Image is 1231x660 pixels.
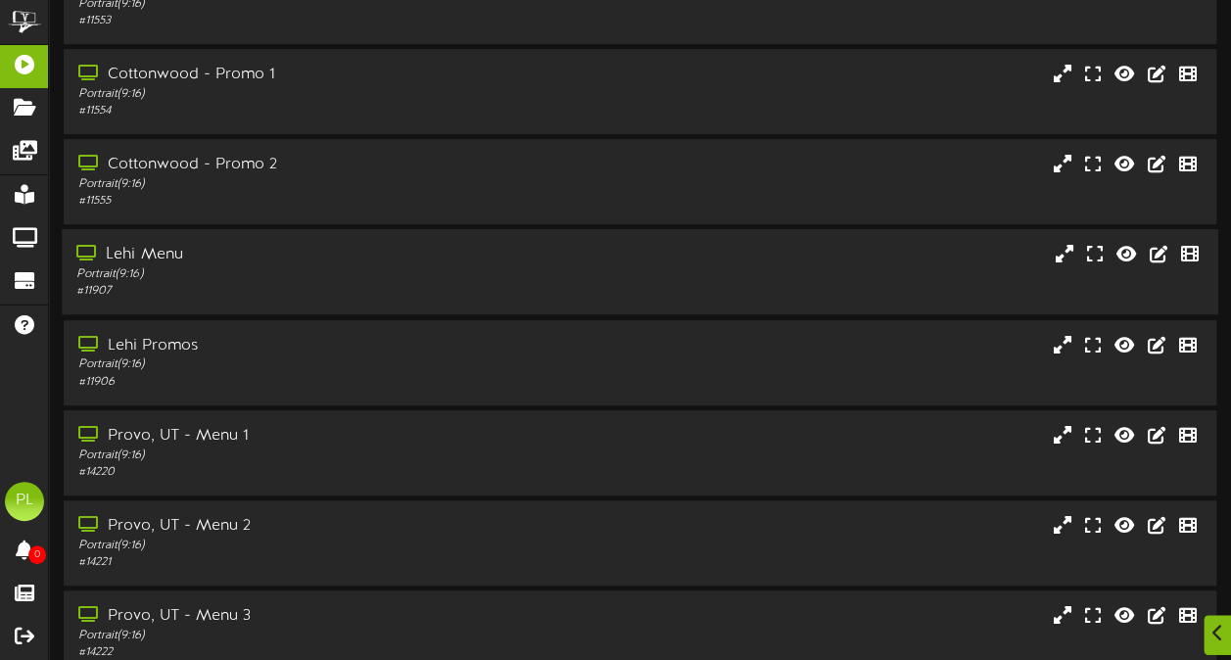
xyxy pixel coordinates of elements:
div: PL [5,482,44,521]
div: Lehi Promos [78,335,529,357]
div: Portrait ( 9:16 ) [78,176,529,193]
div: # 14221 [78,554,529,571]
div: # 11907 [76,283,529,300]
div: Portrait ( 9:16 ) [76,266,529,283]
div: Lehi Menu [76,244,529,266]
div: Provo, UT - Menu 2 [78,515,529,538]
div: # 11555 [78,193,529,210]
div: Cottonwood - Promo 1 [78,64,529,86]
span: 0 [28,545,46,564]
div: Portrait ( 9:16 ) [78,356,529,373]
div: # 11554 [78,103,529,119]
div: # 11906 [78,374,529,391]
div: Provo, UT - Menu 1 [78,425,529,448]
div: Cottonwood - Promo 2 [78,154,529,176]
div: # 14220 [78,464,529,481]
div: Provo, UT - Menu 3 [78,605,529,628]
div: Portrait ( 9:16 ) [78,448,529,464]
div: Portrait ( 9:16 ) [78,538,529,554]
div: # 11553 [78,13,529,29]
div: Portrait ( 9:16 ) [78,628,529,644]
div: Portrait ( 9:16 ) [78,86,529,103]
